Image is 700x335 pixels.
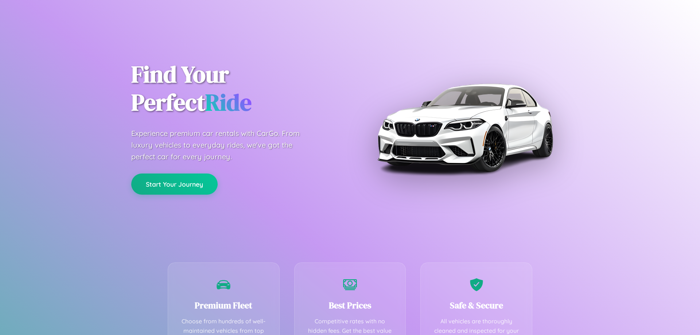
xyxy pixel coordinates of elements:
[179,299,268,311] h3: Premium Fleet
[131,128,314,163] p: Experience premium car rentals with CarGo. From luxury vehicles to everyday rides, we've got the ...
[205,86,252,118] span: Ride
[131,174,218,195] button: Start Your Journey
[374,36,556,219] img: Premium BMW car rental vehicle
[432,299,521,311] h3: Safe & Secure
[306,299,395,311] h3: Best Prices
[131,61,339,117] h1: Find Your Perfect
